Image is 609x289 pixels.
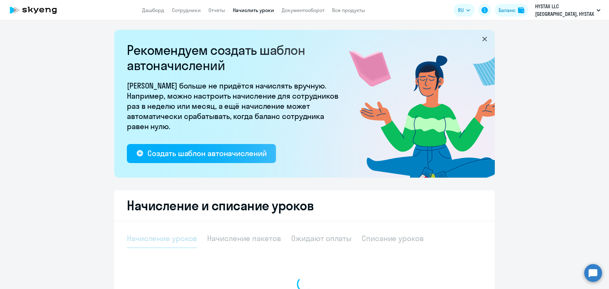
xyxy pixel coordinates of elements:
[282,7,324,13] a: Документооборот
[208,7,225,13] a: Отчеты
[233,7,274,13] a: Начислить уроки
[172,7,201,13] a: Сотрудники
[499,6,515,14] div: Баланс
[532,3,604,18] button: HYSTAX LLC [GEOGRAPHIC_DATA], HYSTAX LLC
[535,3,594,18] p: HYSTAX LLC [GEOGRAPHIC_DATA], HYSTAX LLC
[454,4,475,16] button: RU
[518,7,524,13] img: balance
[495,4,528,16] button: Балансbalance
[147,148,266,158] div: Создать шаблон автоначислений
[127,198,482,213] h2: Начисление и списание уроков
[458,6,464,14] span: RU
[127,81,343,131] p: [PERSON_NAME] больше не придётся начислять вручную. Например, можно настроить начисление для сотр...
[127,43,343,73] h2: Рекомендуем создать шаблон автоначислений
[332,7,365,13] a: Все продукты
[127,144,276,163] button: Создать шаблон автоначислений
[142,7,164,13] a: Дашборд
